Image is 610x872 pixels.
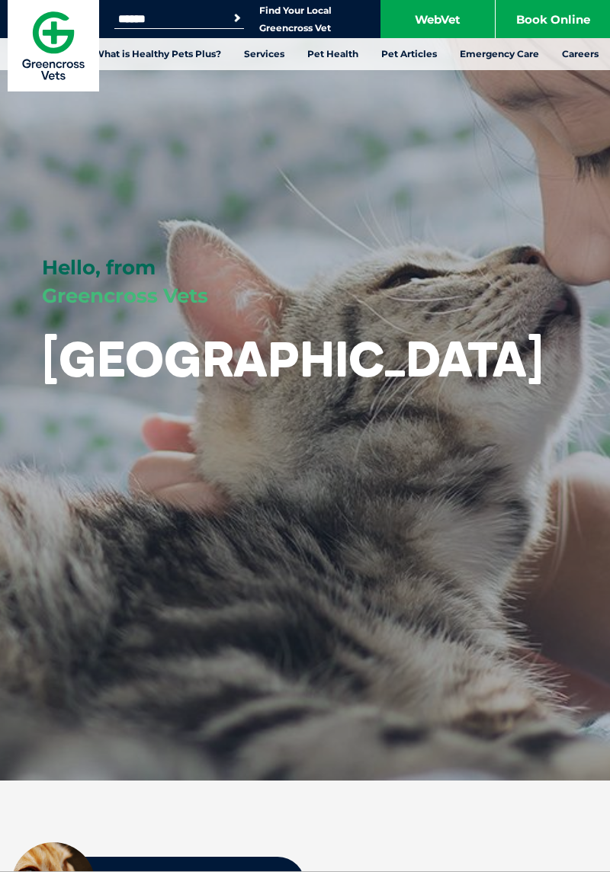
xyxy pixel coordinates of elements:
a: Pet Health [296,38,370,70]
a: Find Your Local Greencross Vet [259,5,332,34]
button: Search [230,11,245,26]
span: Greencross Vets [42,284,208,308]
a: Careers [551,38,610,70]
a: Services [233,38,296,70]
span: Hello, from [42,255,156,280]
a: Emergency Care [448,38,551,70]
a: What is Healthy Pets Plus? [82,38,233,70]
a: Pet Articles [370,38,448,70]
h1: [GEOGRAPHIC_DATA] [42,332,544,386]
